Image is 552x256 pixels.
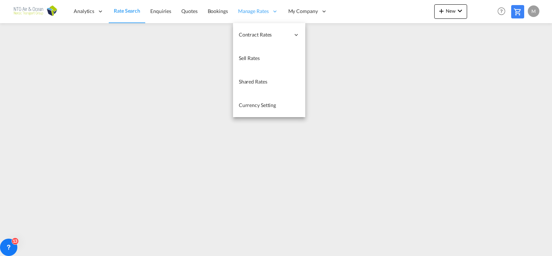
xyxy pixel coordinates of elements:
[528,5,539,17] div: M
[114,8,140,14] span: Rate Search
[495,5,511,18] div: Help
[208,8,228,14] span: Bookings
[74,8,94,15] span: Analytics
[437,7,446,15] md-icon: icon-plus 400-fg
[239,55,260,61] span: Sell Rates
[150,8,171,14] span: Enquiries
[238,8,269,15] span: Manage Rates
[239,31,290,38] span: Contract Rates
[239,78,267,85] span: Shared Rates
[434,4,467,19] button: icon-plus 400-fgNewicon-chevron-down
[233,47,305,70] a: Sell Rates
[233,94,305,117] a: Currency Setting
[181,8,197,14] span: Quotes
[288,8,318,15] span: My Company
[233,23,305,47] div: Contract Rates
[495,5,508,17] span: Help
[456,7,464,15] md-icon: icon-chevron-down
[239,102,276,108] span: Currency Setting
[437,8,464,14] span: New
[233,70,305,94] a: Shared Rates
[11,3,60,20] img: f68f41f0b01211ec9b55c55bc854f1e3.png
